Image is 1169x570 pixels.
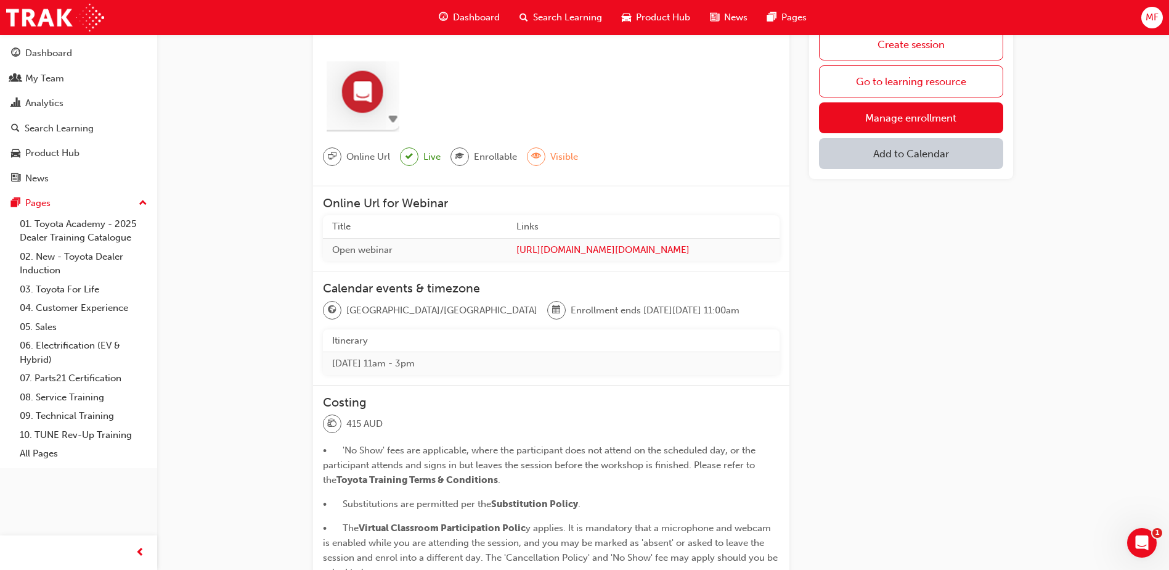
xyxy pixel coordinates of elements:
[5,39,152,192] button: DashboardMy TeamAnalyticsSearch LearningProduct HubNews
[332,244,393,255] span: Open webinar
[700,5,757,30] a: news-iconNews
[323,498,491,510] span: • Substitutions are permitted per the
[323,215,507,238] th: Title
[15,318,152,337] a: 05. Sales
[636,10,690,25] span: Product Hub
[5,67,152,90] a: My Team
[359,522,526,534] span: Virtual Classroom Participation Polic
[819,28,1003,60] a: Create session
[25,96,63,110] div: Analytics
[5,42,152,65] a: Dashboard
[491,498,578,510] span: Substitution Policy
[11,98,20,109] span: chart-icon
[519,10,528,25] span: search-icon
[819,138,1003,169] button: Add to Calendar
[25,46,72,60] div: Dashboard
[11,123,20,134] span: search-icon
[781,10,807,25] span: Pages
[323,329,780,352] th: Itinerary
[1152,528,1162,538] span: 1
[767,10,776,25] span: pages-icon
[819,65,1003,97] a: Go to learning resource
[571,304,739,318] span: Enrollment ends [DATE][DATE] 11:00am
[5,117,152,140] a: Search Learning
[11,198,20,209] span: pages-icon
[819,102,1003,133] a: Manage enrollment
[578,498,580,510] span: .
[455,149,464,165] span: graduationCap-icon
[533,10,602,25] span: Search Learning
[439,10,448,25] span: guage-icon
[474,150,517,164] span: Enrollable
[5,192,152,215] button: Pages
[15,369,152,388] a: 07. Parts21 Certification
[550,150,578,164] span: Visible
[757,5,817,30] a: pages-iconPages
[25,146,79,160] div: Product Hub
[1146,10,1159,25] span: MF
[346,304,537,318] span: [GEOGRAPHIC_DATA]/[GEOGRAPHIC_DATA]
[15,215,152,247] a: 01. Toyota Academy - 2025 Dealer Training Catalogue
[328,149,336,165] span: sessionType_ONLINE_URL-icon
[15,280,152,299] a: 03. Toyota For Life
[323,196,780,210] h3: Online Url for Webinar
[25,72,64,86] div: My Team
[15,444,152,463] a: All Pages
[15,426,152,445] a: 10. TUNE Rev-Up Training
[11,73,20,85] span: people-icon
[552,302,561,318] span: calendar-icon
[429,5,510,30] a: guage-iconDashboard
[622,10,631,25] span: car-icon
[11,48,20,59] span: guage-icon
[323,281,780,295] h3: Calendar events & timezone
[423,150,441,164] span: Live
[710,10,719,25] span: news-icon
[323,395,780,410] h3: Costing
[6,4,104,31] img: Trak
[5,167,152,190] a: News
[612,5,700,30] a: car-iconProduct Hub
[507,215,780,238] th: Links
[25,196,51,210] div: Pages
[1141,7,1163,28] button: MF
[25,122,94,136] div: Search Learning
[510,5,612,30] a: search-iconSearch Learning
[323,352,780,375] td: [DATE] 11am - 3pm
[405,149,413,165] span: tick-icon
[139,196,147,212] span: up-icon
[11,148,20,159] span: car-icon
[516,243,770,257] a: [URL][DOMAIN_NAME][DOMAIN_NAME]
[25,171,49,186] div: News
[328,416,336,432] span: money-icon
[323,522,359,534] span: • The
[724,10,747,25] span: News
[532,149,540,165] span: eye-icon
[15,407,152,426] a: 09. Technical Training
[453,10,500,25] span: Dashboard
[15,299,152,318] a: 04. Customer Experience
[346,150,390,164] span: Online Url
[15,336,152,369] a: 06. Electrification (EV & Hybrid)
[346,417,383,431] span: 415 AUD
[1127,528,1157,558] iframe: Intercom live chat
[336,474,498,485] span: Toyota Training Terms & Conditions
[498,474,500,485] span: .
[323,445,758,485] span: • 'No Show' fees are applicable, where the participant does not attend on the scheduled day, or t...
[136,545,145,561] span: prev-icon
[15,388,152,407] a: 08. Service Training
[5,92,152,115] a: Analytics
[328,302,336,318] span: globe-icon
[5,142,152,165] a: Product Hub
[11,173,20,184] span: news-icon
[15,247,152,280] a: 02. New - Toyota Dealer Induction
